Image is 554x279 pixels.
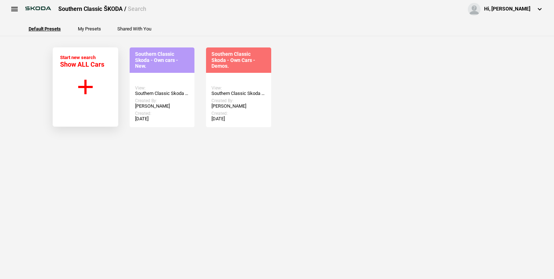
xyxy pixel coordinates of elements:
div: Southern Classic ŠKODA / [58,5,146,13]
div: Start new search [60,55,104,68]
div: Created By: [211,98,266,103]
div: Hi, [PERSON_NAME] [484,5,530,13]
div: Southern Classic Skoda - Own Cars - Demos. [211,91,266,96]
button: Start new search Show ALL Cars [53,47,118,127]
img: skoda.png [22,3,55,14]
div: Created: [211,111,266,116]
div: [PERSON_NAME] [135,103,189,109]
div: View: [135,86,189,91]
div: Southern Classic Skoda - Own Cars - Demos. [211,51,266,69]
div: [PERSON_NAME] [211,103,266,109]
div: Southern Classic Skoda - Own cars - New. [135,91,189,96]
button: My Presets [78,26,101,31]
div: Southern Classic Skoda - Own cars - New. [135,51,189,69]
div: Created: [135,111,189,116]
div: [DATE] [211,116,266,122]
span: Search [128,5,146,12]
button: Default Presets [29,26,61,31]
span: Show ALL Cars [60,61,104,68]
div: Created By: [135,98,189,103]
div: View: [211,86,266,91]
button: Shared With You [117,26,151,31]
div: [DATE] [135,116,189,122]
